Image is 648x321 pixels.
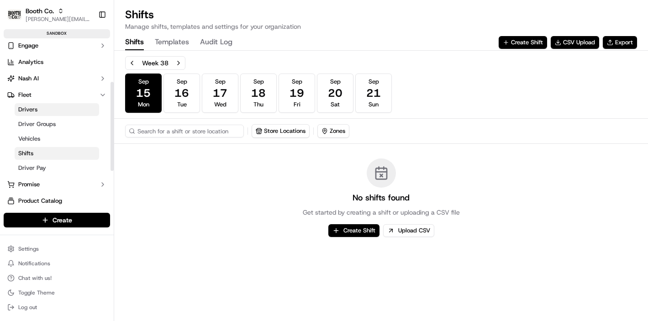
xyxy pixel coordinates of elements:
[18,74,39,83] span: Nash AI
[15,103,99,116] a: Drivers
[253,78,264,86] span: Sep
[202,74,238,113] button: Sep17Wed
[177,78,187,86] span: Sep
[53,216,72,225] span: Create
[303,208,460,217] p: Get started by creating a shift or uploading a CSV file
[163,74,200,113] button: Sep16Tue
[18,260,50,267] span: Notifications
[4,38,110,53] button: Engage
[240,74,277,113] button: Sep18Thu
[330,78,341,86] span: Sep
[317,74,353,113] button: Sep20Sat
[74,129,150,145] a: 💻API Documentation
[91,155,111,162] span: Pylon
[26,6,54,16] button: Booth Co.
[155,35,189,50] button: Templates
[125,74,162,113] button: Sep15Mon
[18,180,40,189] span: Promise
[126,57,138,69] button: Previous week
[213,86,227,100] span: 17
[15,147,99,160] a: Shifts
[4,4,95,26] button: Booth Co.Booth Co.[PERSON_NAME][EMAIL_ADDRESS][DOMAIN_NAME]
[353,191,410,204] h3: No shifts found
[366,86,381,100] span: 21
[4,29,110,38] div: sandbox
[142,58,169,68] div: Week 38
[18,105,37,114] span: Drivers
[279,74,315,113] button: Sep19Fri
[4,242,110,255] button: Settings
[253,100,263,109] span: Thu
[26,16,91,23] button: [PERSON_NAME][EMAIL_ADDRESS][DOMAIN_NAME]
[4,213,110,227] button: Create
[383,224,434,237] button: Upload CSV
[18,42,38,50] span: Engage
[603,36,637,49] button: Export
[9,87,26,104] img: 1736555255976-a54dd68f-1ca7-489b-9aae-adbdc363a1c4
[15,118,99,131] a: Driver Groups
[18,197,62,205] span: Product Catalog
[138,78,149,86] span: Sep
[155,90,166,101] button: Start new chat
[252,124,310,138] button: Store Locations
[18,120,56,128] span: Driver Groups
[4,194,110,208] a: Product Catalog
[177,100,187,109] span: Tue
[4,301,110,314] button: Log out
[125,7,301,22] h1: Shifts
[86,132,147,142] span: API Documentation
[9,9,27,27] img: Nash
[24,59,164,68] input: Got a question? Start typing here...
[4,286,110,299] button: Toggle Theme
[138,100,149,109] span: Mon
[200,35,232,50] button: Audit Log
[251,86,266,100] span: 18
[18,164,46,172] span: Driver Pay
[292,78,302,86] span: Sep
[31,87,150,96] div: Start new chat
[4,177,110,192] button: Promise
[355,74,392,113] button: Sep21Sun
[125,125,244,137] input: Search for a shift or store location
[172,57,185,69] button: Next week
[125,35,144,50] button: Shifts
[4,257,110,270] button: Notifications
[331,100,340,109] span: Sat
[18,132,70,142] span: Knowledge Base
[18,58,43,66] span: Analytics
[7,9,22,20] img: Booth Co.
[18,289,55,296] span: Toggle Theme
[18,304,37,311] span: Log out
[125,22,301,31] p: Manage shifts, templates and settings for your organization
[5,129,74,145] a: 📗Knowledge Base
[4,272,110,284] button: Chat with us!
[318,125,349,137] button: Zones
[551,36,599,49] button: CSV Upload
[136,86,151,100] span: 15
[4,88,110,102] button: Fleet
[499,36,547,49] button: Create Shift
[18,135,40,143] span: Vehicles
[4,55,110,69] a: Analytics
[214,100,227,109] span: Wed
[18,274,52,282] span: Chat with us!
[31,96,116,104] div: We're available if you need us!
[77,133,84,141] div: 💻
[290,86,304,100] span: 19
[328,224,379,237] button: Create Shift
[215,78,226,86] span: Sep
[18,245,39,253] span: Settings
[64,154,111,162] a: Powered byPylon
[9,133,16,141] div: 📗
[15,162,99,174] a: Driver Pay
[15,132,99,145] a: Vehicles
[369,100,379,109] span: Sun
[294,100,300,109] span: Fri
[369,78,379,86] span: Sep
[18,149,33,158] span: Shifts
[328,86,342,100] span: 20
[174,86,189,100] span: 16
